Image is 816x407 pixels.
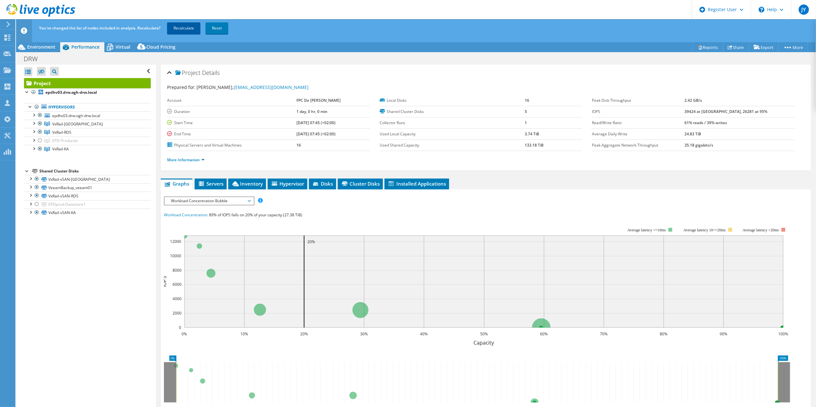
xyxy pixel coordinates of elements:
[173,282,182,287] text: 6000
[167,120,296,126] label: Start Time
[307,239,315,244] text: 20%
[24,175,151,183] a: VxRail-vSAN-[GEOGRAPHIC_DATA]
[21,55,48,62] h1: DRW
[360,331,368,337] text: 30%
[600,331,608,337] text: 70%
[52,138,78,143] span: EPD-Productie
[525,120,527,125] b: 1
[296,120,335,125] b: [DATE] 07:45 (+02:00)
[474,339,495,346] text: Capacity
[52,130,71,135] span: VxRail-RDS
[525,142,544,148] b: 133.18 TiB
[71,44,100,50] span: Performance
[164,212,208,218] span: Workload Concentration:
[24,137,151,145] a: EPD-Productie
[312,180,333,187] span: Disks
[296,142,301,148] b: 16
[380,142,525,148] label: Used Shared Capacity
[684,109,767,114] b: 39424 at [GEOGRAPHIC_DATA], 26281 at 95%
[175,70,200,76] span: Project
[27,44,55,50] span: Environment
[525,131,539,137] b: 3.74 TiB
[660,331,667,337] text: 80%
[24,183,151,192] a: VeeamBackup_veeam01
[202,69,220,76] span: Details
[24,192,151,200] a: VxRail-vSAN-RDS
[799,4,809,15] span: JY
[52,113,100,118] span: epdhv03.drw.ogh-drw.local
[779,331,788,337] text: 100%
[723,42,749,52] a: Share
[116,44,130,50] span: Virtual
[182,331,187,337] text: 0%
[231,180,263,187] span: Inventory
[380,97,525,104] label: Local Disks
[692,42,723,52] a: Reports
[749,42,779,52] a: Export
[24,128,151,136] a: VxRail-RDS
[627,228,666,232] tspan: Average latency <=10ms
[592,120,684,126] label: Read/Write Ratio
[198,180,223,187] span: Servers
[380,131,525,137] label: Used Local Capacity
[684,98,702,103] b: 2.42 GB/s
[170,239,181,244] text: 12000
[167,97,296,104] label: Account
[300,331,308,337] text: 20%
[52,146,69,152] span: VxRail-KA
[173,310,182,316] text: 2000
[234,84,309,90] a: [EMAIL_ADDRESS][DOMAIN_NAME]
[206,22,228,34] a: Reset
[167,131,296,137] label: End Time
[592,131,684,137] label: Average Daily Write
[24,145,151,153] a: VxRail-KA
[743,228,779,232] text: Average latency >20ms
[592,108,684,115] label: IOPS
[480,331,488,337] text: 50%
[167,142,296,148] label: Physical Servers and Virtual Machines
[271,180,304,187] span: Hypervisor
[24,200,151,209] a: EPDprod-Datastore1
[45,90,97,95] b: epdhv03.drw.ogh-drw.local
[24,78,151,88] a: Project
[592,142,684,148] label: Peak Aggregate Network Throughput
[380,120,525,126] label: Collector Runs
[39,25,160,31] span: You've changed the list of nodes included in analysis. Recalculate?
[240,331,248,337] text: 10%
[380,108,525,115] label: Shared Cluster Disks
[759,7,764,12] svg: \n
[24,209,151,217] a: VxRail-vSAN-KA
[388,180,446,187] span: Installed Applications
[173,296,182,301] text: 4000
[167,157,205,163] a: More Information
[161,276,168,287] text: IOPS
[720,331,727,337] text: 90%
[197,84,309,90] span: [PERSON_NAME],
[592,97,684,104] label: Peak Disk Throughput
[167,22,200,34] a: Recalculate
[24,103,151,111] a: Hypervisors
[179,325,181,330] text: 0
[170,253,181,259] text: 10000
[525,98,529,103] b: 16
[420,331,428,337] text: 40%
[296,98,341,103] b: FPC De [PERSON_NAME]
[341,180,380,187] span: Cluster Disks
[296,109,327,114] b: 1 day, 0 hr, 0 min
[540,331,548,337] text: 60%
[778,42,808,52] a: More
[164,180,189,187] span: Graphs
[684,131,701,137] b: 24.83 TiB
[146,44,175,50] span: Cloud Pricing
[683,228,726,232] tspan: Average latency 10<=20ms
[209,212,302,218] span: 89% of IOPS falls on 20% of your capacity (27.38 TiB)
[173,267,182,273] text: 8000
[167,84,196,90] label: Prepared for:
[24,120,151,128] a: VxRail-Uitwijk
[684,120,727,125] b: 61% reads / 39% writes
[167,108,296,115] label: Duration
[168,197,250,205] span: Workload Concentration Bubble
[296,131,335,137] b: [DATE] 07:45 (+02:00)
[39,167,151,175] div: Shared Cluster Disks
[525,109,527,114] b: 5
